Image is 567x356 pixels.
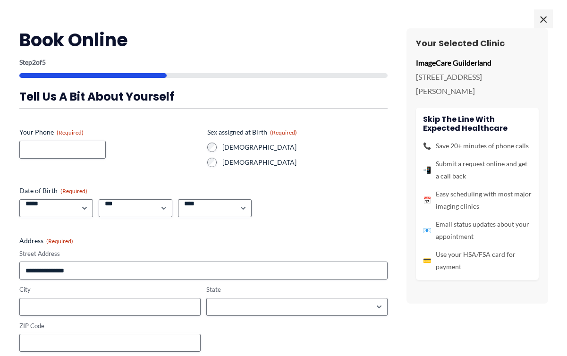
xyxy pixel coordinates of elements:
[416,38,539,49] h3: Your Selected Clinic
[19,322,201,331] label: ZIP Code
[19,236,73,246] legend: Address
[270,129,297,136] span: (Required)
[534,9,553,28] span: ×
[60,187,87,195] span: (Required)
[423,140,532,152] li: Save 20+ minutes of phone calls
[222,158,388,167] label: [DEMOGRAPHIC_DATA]
[32,58,36,66] span: 2
[207,127,297,137] legend: Sex assigned at Birth
[416,70,539,98] p: [STREET_ADDRESS][PERSON_NAME]
[423,188,532,212] li: Easy scheduling with most major imaging clinics
[423,140,431,152] span: 📞
[46,237,73,245] span: (Required)
[222,143,388,152] label: [DEMOGRAPHIC_DATA]
[423,164,431,176] span: 📲
[423,224,431,237] span: 📧
[19,28,388,51] h2: Book Online
[416,56,539,70] p: ImageCare Guilderland
[423,248,532,273] li: Use your HSA/FSA card for payment
[423,254,431,267] span: 💳
[423,115,532,133] h4: Skip the line with Expected Healthcare
[57,129,84,136] span: (Required)
[19,285,201,294] label: City
[423,194,431,206] span: 📅
[206,285,388,294] label: State
[19,249,388,258] label: Street Address
[423,218,532,243] li: Email status updates about your appointment
[19,89,388,104] h3: Tell us a bit about yourself
[19,59,388,66] p: Step of
[423,158,532,182] li: Submit a request online and get a call back
[42,58,46,66] span: 5
[19,186,87,195] legend: Date of Birth
[19,127,200,137] label: Your Phone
